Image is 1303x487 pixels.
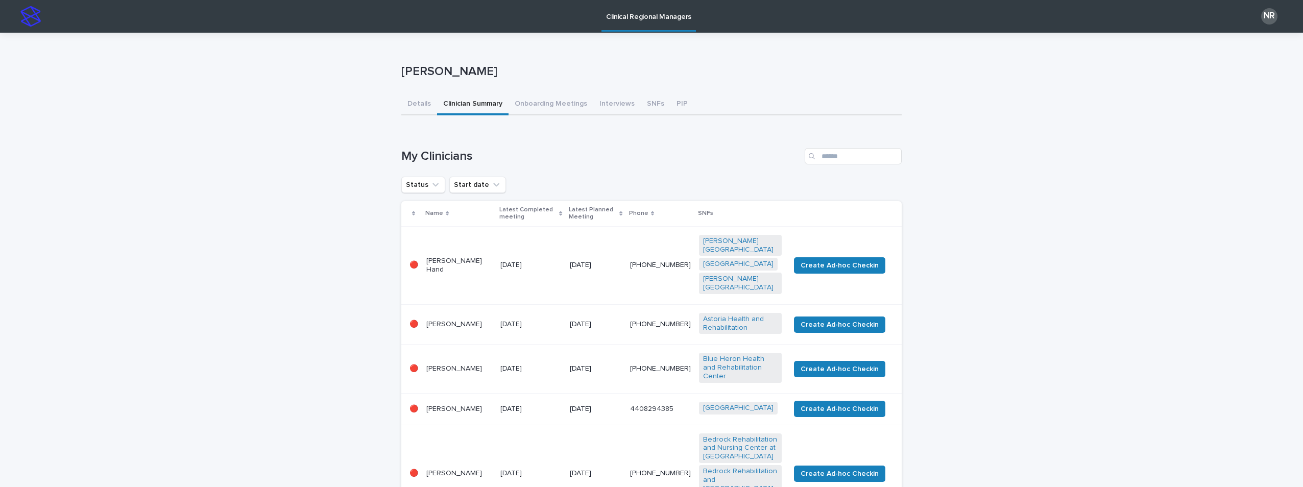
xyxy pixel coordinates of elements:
button: PIP [670,94,694,115]
div: NR [1261,8,1277,25]
button: Create Ad-hoc Checkin [794,257,885,274]
p: [DATE] [500,320,562,329]
a: [PHONE_NUMBER] [630,365,691,372]
a: [PHONE_NUMBER] [630,261,691,269]
button: Details [401,94,437,115]
button: Create Ad-hoc Checkin [794,466,885,482]
button: Create Ad-hoc Checkin [794,401,885,417]
a: [GEOGRAPHIC_DATA] [703,404,774,412]
p: Latest Planned Meeting [569,204,617,223]
p: 🔴 [409,320,418,329]
p: Name [425,208,443,219]
a: Astoria Health and Rehabilitation [703,315,778,332]
p: [DATE] [570,261,622,270]
button: Clinician Summary [437,94,509,115]
tr: 🔴[PERSON_NAME] Hand[DATE][DATE][PHONE_NUMBER][PERSON_NAME][GEOGRAPHIC_DATA] [GEOGRAPHIC_DATA] [PE... [401,226,902,304]
button: Onboarding Meetings [509,94,593,115]
span: Create Ad-hoc Checkin [801,469,879,479]
p: [DATE] [500,364,562,373]
p: [PERSON_NAME] [401,64,898,79]
p: [PERSON_NAME] [426,320,492,329]
p: [DATE] [570,364,622,373]
button: Status [401,177,445,193]
span: Create Ad-hoc Checkin [801,364,879,374]
a: [PERSON_NAME][GEOGRAPHIC_DATA] [703,237,778,254]
p: [DATE] [570,469,622,478]
p: 🔴 [409,469,418,478]
p: 🔴 [409,364,418,373]
p: SNFs [698,208,713,219]
span: Create Ad-hoc Checkin [801,260,879,271]
span: Create Ad-hoc Checkin [801,404,879,414]
p: [DATE] [500,261,562,270]
p: 🔴 [409,261,418,270]
tr: 🔴[PERSON_NAME][DATE][DATE]4408294385[GEOGRAPHIC_DATA] Create Ad-hoc Checkin [401,393,902,425]
a: Blue Heron Health and Rehabilitation Center [703,355,778,380]
button: Start date [449,177,506,193]
p: [PERSON_NAME] [426,469,492,478]
a: Bedrock Rehabilitation and Nursing Center at [GEOGRAPHIC_DATA] [703,435,778,461]
p: 🔴 [409,405,418,413]
p: [PERSON_NAME] [426,364,492,373]
button: Create Ad-hoc Checkin [794,316,885,333]
p: [PERSON_NAME] [426,405,492,413]
tr: 🔴[PERSON_NAME][DATE][DATE][PHONE_NUMBER]Blue Heron Health and Rehabilitation Center Create Ad-hoc... [401,345,902,393]
a: 4408294385 [630,405,673,412]
a: [PHONE_NUMBER] [630,470,691,477]
input: Search [805,148,902,164]
img: stacker-logo-s-only.png [20,6,41,27]
button: Create Ad-hoc Checkin [794,361,885,377]
p: [DATE] [500,469,562,478]
p: [PERSON_NAME] Hand [426,257,492,274]
span: Create Ad-hoc Checkin [801,320,879,330]
p: [DATE] [570,405,622,413]
p: Phone [629,208,648,219]
p: [DATE] [570,320,622,329]
a: [PERSON_NAME][GEOGRAPHIC_DATA] [703,275,778,292]
tr: 🔴[PERSON_NAME][DATE][DATE][PHONE_NUMBER]Astoria Health and Rehabilitation Create Ad-hoc Checkin [401,304,902,345]
p: [DATE] [500,405,562,413]
p: Latest Completed meeting [499,204,557,223]
button: Interviews [593,94,641,115]
h1: My Clinicians [401,149,801,164]
a: [PHONE_NUMBER] [630,321,691,328]
button: SNFs [641,94,670,115]
a: [GEOGRAPHIC_DATA] [703,260,774,269]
